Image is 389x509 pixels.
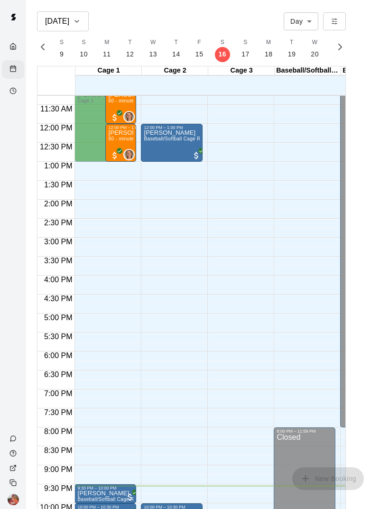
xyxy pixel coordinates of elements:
button: S17 [234,35,257,62]
button: S9 [51,35,72,62]
p: 9 [60,49,64,59]
div: 11:00 AM – 1:00 PM: Available [74,86,127,162]
span: 12:00 PM [37,124,74,132]
div: 9:30 PM – 10:00 PM [77,486,119,490]
div: 11:00 AM – 12:00 PM: Elise Noel [105,86,136,124]
div: Cage 3 [208,66,275,75]
span: 5:00 PM [42,314,75,322]
span: Baseball/Softball Cage Rental (Pitching Hand-fed Machine) [144,136,277,141]
p: 17 [241,49,250,59]
p: 13 [149,49,157,59]
div: 8:00 PM – 11:59 PM [277,429,318,434]
span: Alivia Sinnott [127,111,135,122]
span: All customers have paid [110,113,120,122]
p: 12 [126,49,134,59]
span: You don't have the permission to add bookings [292,474,364,482]
button: [DATE] [37,11,89,31]
span: W [150,38,156,47]
button: W20 [303,35,326,62]
span: 4:30 PM [42,295,75,303]
span: 4:00 PM [42,276,75,284]
span: Cage 1 [77,98,93,103]
span: 3:30 PM [42,257,75,265]
span: 5:30 PM [42,333,75,341]
span: 1:00 PM [42,162,75,170]
span: 9:30 PM [42,484,75,492]
span: 11:30 AM [38,105,75,113]
a: Contact Us [2,431,26,446]
p: 18 [265,49,273,59]
div: Cage 1 [75,66,142,75]
span: M [104,38,109,47]
span: All customers have paid [110,151,120,160]
span: 1:30 PM [42,181,75,189]
span: T [175,38,178,47]
button: T19 [280,35,304,62]
span: 2:30 PM [42,219,75,227]
span: All customers have paid [192,151,201,160]
div: Baseball/Softball [DATE] Hours [275,66,341,75]
span: All customers have paid [125,492,135,502]
div: 9:30 PM – 10:00 PM: Dia Smith [74,484,136,503]
a: View public page [2,461,26,475]
span: 3:00 PM [42,238,75,246]
span: W [312,38,318,47]
button: F15 [188,35,211,62]
span: 6:00 PM [42,352,75,360]
span: T [290,38,294,47]
a: Visit help center [2,446,26,461]
p: 20 [311,49,319,59]
button: M11 [95,35,119,62]
img: Swift logo [4,8,23,27]
span: 60 - minute Fast Pitch Softball Pitching [108,98,196,103]
span: T [128,38,132,47]
img: Alivia Sinnott [124,112,134,121]
span: 6:30 PM [42,370,75,379]
span: 9:00 PM [42,465,75,473]
span: Baseball/Softball Cage Rental (Pitching Hand-fed Machine) [77,497,211,502]
img: Rick White [8,494,19,505]
span: 2:00 PM [42,200,75,208]
p: 16 [219,49,227,59]
div: 12:00 PM – 1:00 PM: Penny Britt [105,124,136,162]
span: 8:30 PM [42,446,75,454]
div: 12:00 PM – 1:00 PM [144,125,185,130]
img: Alivia Sinnott [124,150,134,159]
span: S [82,38,85,47]
span: 7:00 PM [42,389,75,398]
button: S16 [211,35,234,62]
p: 14 [172,49,180,59]
p: 15 [195,49,204,59]
span: 12:30 PM [37,143,74,151]
button: M18 [257,35,280,62]
div: Cage 2 [142,66,208,75]
button: T12 [119,35,142,62]
p: 19 [288,49,296,59]
div: Alivia Sinnott [123,149,135,160]
h6: [DATE] [45,15,69,28]
div: Day [284,12,318,30]
div: 12:00 PM – 1:00 PM: Hunter Ringo [141,124,203,162]
button: S10 [72,35,95,62]
span: 60 - minute Fast Pitch Softball Pitching [108,136,196,141]
span: M [266,38,271,47]
button: W13 [141,35,165,62]
p: 10 [80,49,88,59]
span: 7:30 PM [42,408,75,416]
div: 12:00 PM – 1:00 PM [108,125,149,130]
span: S [221,38,224,47]
span: 8:00 PM [42,427,75,435]
p: 11 [103,49,111,59]
span: S [243,38,247,47]
p: 21 [334,49,342,59]
div: Copy public page link [2,475,26,490]
span: F [197,38,201,47]
button: T14 [165,35,188,62]
span: Alivia Sinnott [127,149,135,160]
button: 21 [326,35,350,62]
span: S [60,38,64,47]
div: Alivia Sinnott [123,111,135,122]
